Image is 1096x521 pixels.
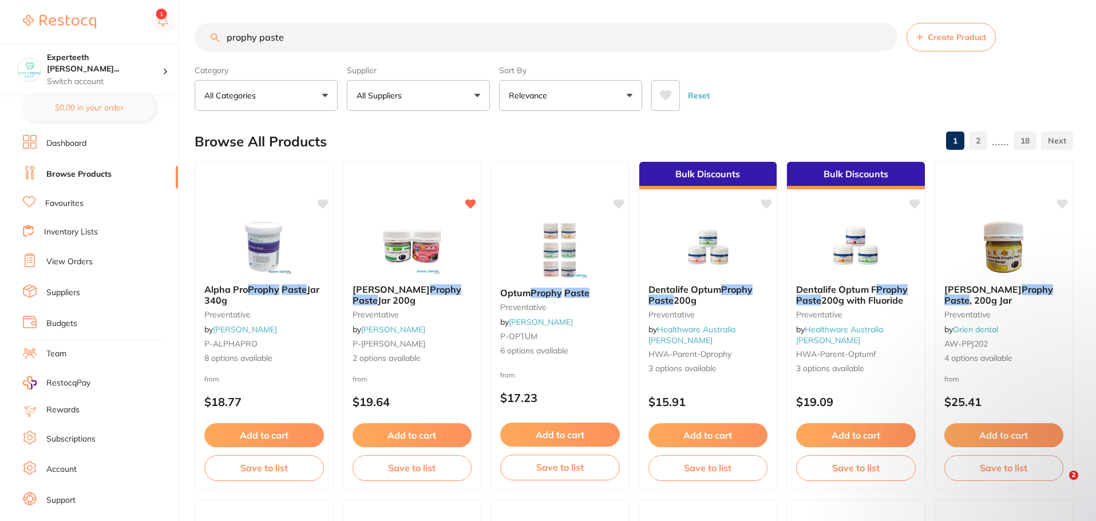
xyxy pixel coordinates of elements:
[23,15,96,29] img: Restocq Logo
[721,284,753,295] em: Prophy
[47,76,163,88] p: Switch account
[378,295,416,306] span: Jar 200g
[204,455,324,480] button: Save to list
[500,303,620,312] small: preventative
[204,310,324,319] small: preventative
[353,284,430,295] span: [PERSON_NAME]
[969,129,987,152] a: 2
[204,284,324,305] b: Alpha Pro Prophy Paste Jar 340g
[946,129,964,152] a: 1
[282,284,307,295] em: Paste
[204,375,219,383] span: from
[796,349,876,359] span: HWA-parent-optumf
[195,80,338,111] button: All Categories
[907,23,996,51] button: Create Product
[796,363,916,375] span: 3 options available
[46,377,90,389] span: RestocqPay
[46,495,76,506] a: Support
[357,90,406,101] p: All Suppliers
[796,324,883,345] a: Healthware Australia [PERSON_NAME]
[796,395,916,408] p: $19.09
[23,9,96,35] a: Restocq Logo
[248,284,279,295] em: Prophy
[18,58,41,81] img: Experteeth Eastwood West
[213,324,277,335] a: [PERSON_NAME]
[796,423,916,447] button: Add to cart
[796,284,876,295] span: Dentalife Optum F
[1069,471,1078,480] span: 2
[648,395,768,408] p: $15.91
[46,287,80,299] a: Suppliers
[353,310,472,319] small: preventative
[430,284,461,295] em: Prophy
[967,218,1041,275] img: Ainsworth Junior Prophy Paste, 200g Jar
[204,284,319,305] span: Jar 340g
[204,395,324,408] p: $18.77
[46,464,77,475] a: Account
[928,33,986,42] span: Create Product
[46,318,77,329] a: Budgets
[353,455,472,480] button: Save to list
[821,295,903,306] span: 200g with Fluoride
[227,218,301,275] img: Alpha Pro Prophy Paste Jar 340g
[648,284,768,305] b: Dentalife Optum Prophy Paste 200g
[796,310,916,319] small: Preventative
[195,65,338,75] label: Category
[23,376,90,389] a: RestocqPay
[353,395,472,408] p: $19.64
[353,324,425,335] span: by
[671,218,745,275] img: Dentalife Optum Prophy Paste 200g
[353,375,367,383] span: from
[46,433,96,445] a: Subscriptions
[46,138,86,149] a: Dashboard
[353,284,472,305] b: Ainsworth Prophy Paste Jar 200g
[648,295,674,306] em: Paste
[353,353,472,364] span: 2 options available
[648,423,768,447] button: Add to cart
[1014,129,1036,152] a: 18
[375,218,449,275] img: Ainsworth Prophy Paste Jar 200g
[531,287,562,299] em: Prophy
[204,423,324,447] button: Add to cart
[648,284,721,295] span: Dentalife Optum
[523,221,597,279] img: Optum Prophy Paste
[861,242,1090,490] iframe: Intercom notifications message
[787,162,925,189] div: Bulk Discounts
[195,134,327,150] h2: Browse All Products
[509,90,552,101] p: Relevance
[46,404,80,416] a: Rewards
[648,349,731,359] span: HWA-parent-Dprophy
[796,324,883,345] span: by
[347,80,490,111] button: All Suppliers
[46,169,112,180] a: Browse Products
[47,52,163,74] h4: Experteeth Eastwood West
[46,348,66,360] a: Team
[499,65,642,75] label: Sort By
[204,324,277,335] span: by
[500,287,531,299] span: Optum
[796,455,916,480] button: Save to list
[500,317,573,327] span: by
[500,331,537,341] span: P-OPTUM
[353,295,378,306] em: Paste
[500,423,620,447] button: Add to cart
[509,317,573,327] a: [PERSON_NAME]
[353,339,425,349] span: P-[PERSON_NAME]
[796,284,916,305] b: Dentalife Optum F Prophy Paste 200g with Fluoride
[674,295,697,306] span: 200g
[44,226,98,238] a: Inventory Lists
[353,423,472,447] button: Add to cart
[195,23,897,51] input: Search Products
[45,198,84,209] a: Favourites
[648,324,735,345] a: Healthware Australia [PERSON_NAME]
[818,218,893,275] img: Dentalife Optum F Prophy Paste 200g with Fluoride
[361,324,425,335] a: [PERSON_NAME]
[23,94,155,121] button: $0.00 in your order
[204,284,248,295] span: Alpha Pro
[500,455,620,480] button: Save to list
[499,80,642,111] button: Relevance
[648,324,735,345] span: by
[1046,471,1073,498] iframe: Intercom live chat
[648,310,768,319] small: Preventative
[639,162,777,189] div: Bulk Discounts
